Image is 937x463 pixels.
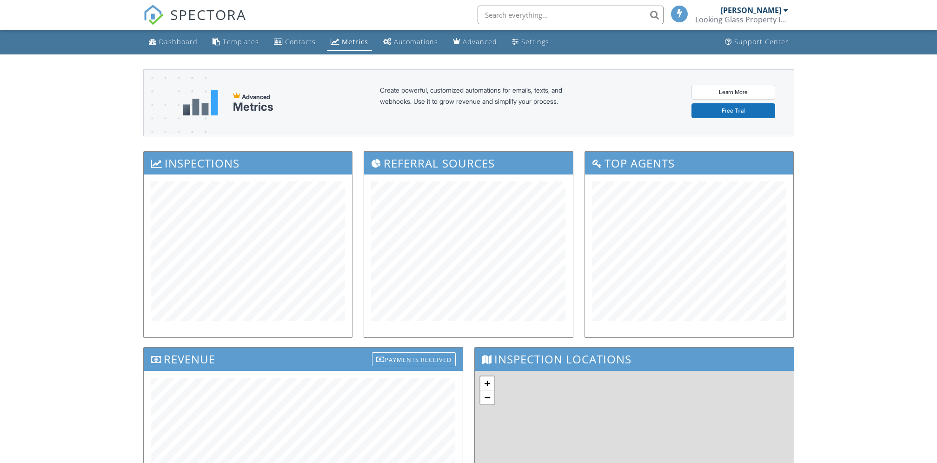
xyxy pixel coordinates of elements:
a: Dashboard [145,34,201,51]
a: Payments Received [372,350,456,365]
a: Zoom out [480,390,494,404]
h3: Top Agents [585,152,794,174]
div: Looking Glass Property Inspections, LLC. [695,15,788,24]
a: Support Center [721,34,792,51]
h3: Inspections [144,152,352,174]
input: Search everything... [478,6,664,24]
h3: Referral Sources [364,152,573,174]
a: Settings [508,34,553,51]
a: SPECTORA [143,13,246,32]
a: Automations (Basic) [379,34,442,51]
a: Advanced [449,34,501,51]
span: Advanced [242,93,270,101]
div: [PERSON_NAME] [721,6,781,15]
div: Payments Received [372,352,456,366]
div: Templates [223,37,259,46]
h3: Inspection Locations [475,348,794,370]
div: Advanced [463,37,497,46]
a: Templates [209,34,263,51]
div: Settings [521,37,549,46]
a: Zoom in [480,376,494,390]
h3: Revenue [144,348,463,370]
a: Learn More [691,85,775,100]
a: Metrics [327,34,372,51]
div: Metrics [233,101,273,114]
img: metrics-aadfce2e17a16c02574e7fc40e4d6b8174baaf19895a402c862ea781aae8ef5b.svg [183,90,218,115]
div: Create powerful, customized automations for emails, texts, and webhooks. Use it to grow revenue a... [380,85,585,121]
img: The Best Home Inspection Software - Spectora [143,5,164,25]
a: Free Trial [691,103,775,118]
div: Dashboard [159,37,198,46]
div: Contacts [285,37,316,46]
a: Contacts [270,34,319,51]
div: Metrics [342,37,368,46]
img: advanced-banner-bg-f6ff0eecfa0ee76150a1dea9fec4b49f333892f74bc19f1b897a312d7a1b2ff3.png [144,70,206,173]
span: SPECTORA [170,5,246,24]
div: Automations [394,37,438,46]
div: Support Center [734,37,789,46]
